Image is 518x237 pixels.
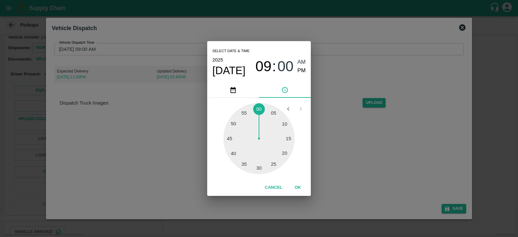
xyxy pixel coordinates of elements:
[298,66,306,75] button: PM
[272,58,276,75] span: :
[212,64,245,77] button: [DATE]
[207,82,259,98] button: pick date
[259,82,311,98] button: pick time
[282,103,294,115] button: Open previous view
[255,58,272,75] button: 09
[262,182,285,193] button: Cancel
[287,182,308,193] button: OK
[212,56,223,64] button: 2025
[298,58,306,67] button: AM
[212,46,250,56] span: Select date & time
[277,58,294,75] button: 00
